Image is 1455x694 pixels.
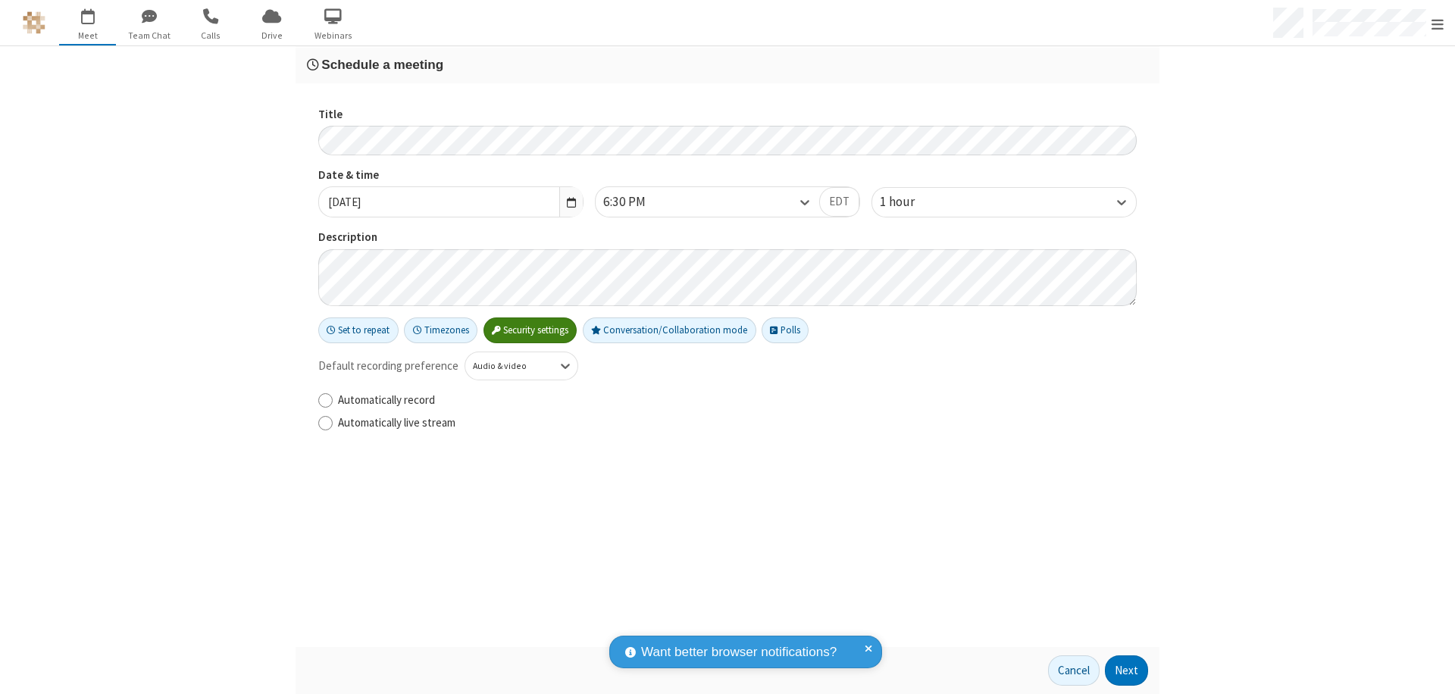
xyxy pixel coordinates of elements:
button: EDT [819,187,859,217]
button: Polls [762,317,809,343]
button: Security settings [483,317,577,343]
span: Want better browser notifications? [641,642,837,662]
span: Default recording preference [318,358,458,375]
button: Timezones [404,317,477,343]
span: Meet [59,29,116,42]
button: Conversation/Collaboration mode [583,317,756,343]
span: Drive [243,29,300,42]
span: Team Chat [120,29,177,42]
label: Date & time [318,167,584,184]
label: Title [318,106,1137,123]
span: Calls [182,29,239,42]
label: Description [318,229,1137,246]
iframe: Chat [1417,655,1444,683]
button: Next [1105,655,1148,686]
div: 6:30 PM [603,192,671,212]
span: Webinars [305,29,361,42]
img: QA Selenium DO NOT DELETE OR CHANGE [23,11,45,34]
span: Schedule a meeting [321,57,443,72]
button: Cancel [1048,655,1100,686]
button: Set to repeat [318,317,399,343]
label: Automatically live stream [338,414,1137,432]
div: Audio & video [473,359,545,373]
label: Automatically record [338,392,1137,409]
div: 1 hour [880,192,940,212]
